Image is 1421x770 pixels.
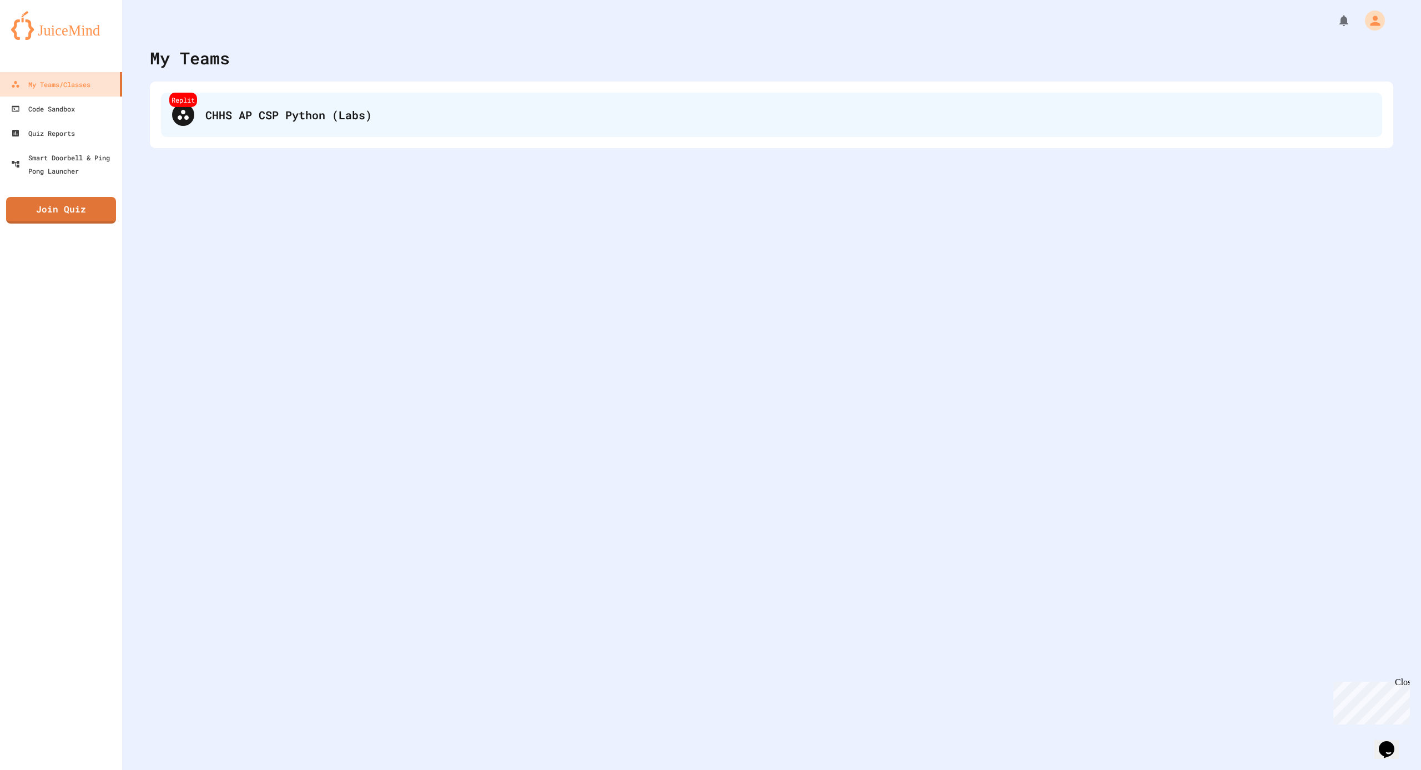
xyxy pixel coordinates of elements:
div: My Teams [150,45,230,70]
div: Replit [169,93,197,107]
div: CHHS AP CSP Python (Labs) [205,107,1371,123]
div: ReplitCHHS AP CSP Python (Labs) [161,93,1382,137]
div: Quiz Reports [11,126,75,140]
a: Join Quiz [6,197,116,224]
div: Smart Doorbell & Ping Pong Launcher [11,151,118,178]
div: My Teams/Classes [11,78,90,91]
iframe: chat widget [1329,677,1410,725]
div: My Account [1353,8,1388,33]
div: Code Sandbox [11,102,75,115]
img: logo-orange.svg [11,11,111,40]
iframe: chat widget [1374,726,1410,759]
div: My Notifications [1317,11,1353,30]
div: Chat with us now!Close [4,4,77,70]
